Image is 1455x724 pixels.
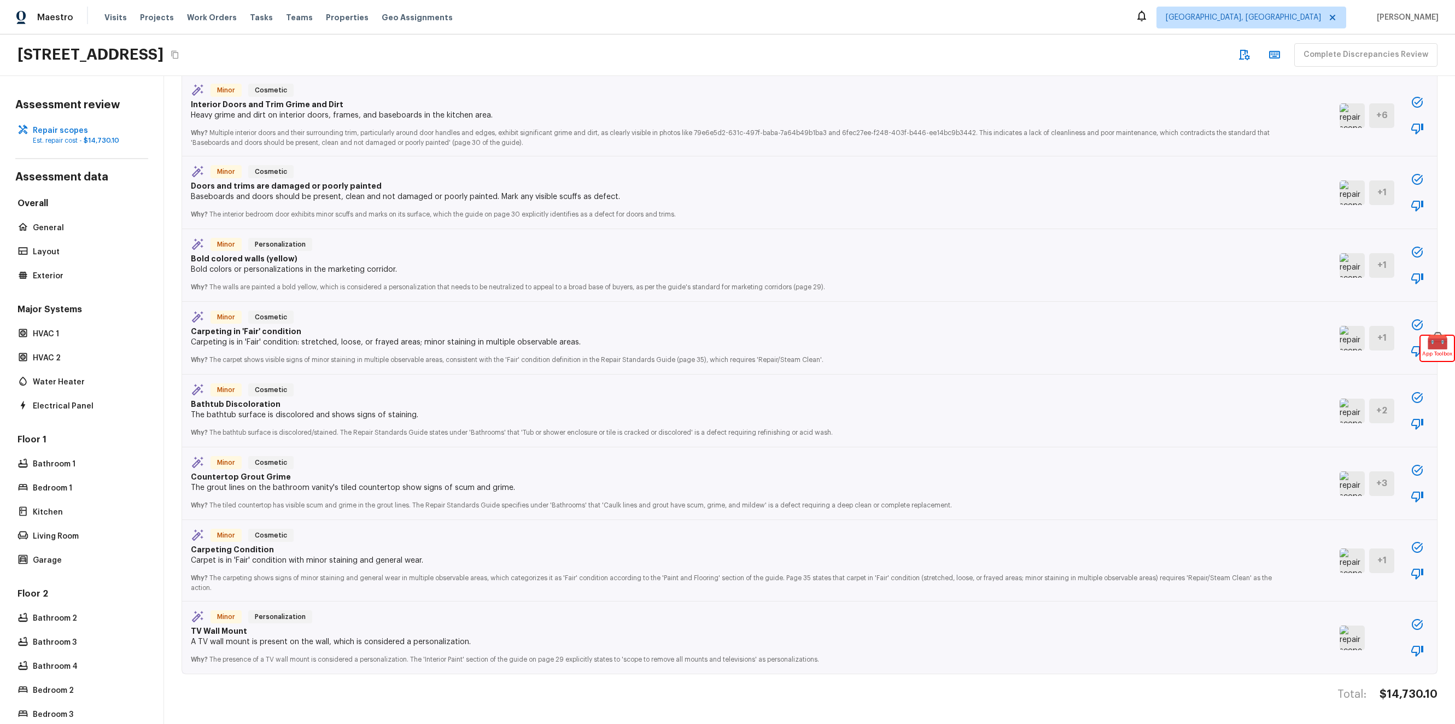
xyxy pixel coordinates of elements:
p: Bedroom 2 [33,685,142,696]
p: The walls are painted a bold yellow, which is considered a personalization that needs to be neutr... [191,275,1278,293]
h4: Assessment data [15,170,148,186]
h5: Overall [15,197,148,212]
img: repair scope asset [1340,326,1365,351]
p: The carpeting shows signs of minor staining and general wear in multiple observable areas, which ... [191,566,1278,592]
p: Garage [33,555,142,566]
p: Exterior [33,271,142,282]
span: Cosmetic [250,166,291,177]
p: Bold colors or personalizations in the marketing corridor. [191,264,1278,275]
p: Multiple interior doors and their surrounding trim, particularly around door handles and edges, e... [191,121,1278,147]
p: Living Room [33,531,142,542]
span: Personalization [250,239,310,250]
p: Est. repair cost - [33,136,142,145]
p: Bathroom 1 [33,459,142,470]
p: Bold colored walls (yellow) [191,253,1278,264]
span: Cosmetic [250,530,291,541]
span: $14,730.10 [84,137,119,144]
h5: + 1 [1377,259,1387,271]
p: HVAC 2 [33,353,142,364]
span: Minor [213,530,239,541]
span: App Toolbox [1422,348,1452,359]
img: repair scope asset [1340,471,1365,496]
p: Carpet is in 'Fair' condition with minor staining and general wear. [191,555,1278,566]
img: repair scope asset [1340,180,1365,205]
span: Minor [213,166,239,177]
h5: Major Systems [15,303,148,318]
p: Bedroom 1 [33,483,142,494]
span: Why? [191,130,208,136]
p: The bathtub surface is discolored/stained. The Repair Standards Guide states under 'Bathrooms' th... [191,421,1278,438]
span: Projects [140,12,174,23]
p: Kitchen [33,507,142,518]
img: repair scope asset [1340,548,1365,573]
h2: [STREET_ADDRESS] [17,45,163,65]
span: Why? [191,284,208,290]
span: Cosmetic [250,384,291,395]
span: 🧰 [1421,336,1454,347]
p: Carpeting in 'Fair' condition [191,326,1278,337]
span: Why? [191,211,208,218]
span: Minor [213,611,239,622]
span: Visits [104,12,127,23]
span: Minor [213,239,239,250]
h5: Floor 1 [15,434,148,448]
p: The carpet shows visible signs of minor staining in multiple observable areas, consistent with th... [191,348,1278,365]
p: General [33,223,142,233]
img: repair scope asset [1340,399,1365,423]
p: Water Heater [33,377,142,388]
p: Bathtub Discoloration [191,399,1278,410]
span: Cosmetic [250,457,291,468]
p: The interior bedroom door exhibits minor scuffs and marks on its surface, which the guide on page... [191,202,1278,220]
p: Baseboards and doors should be present, clean and not damaged or poorly painted. Mark any visible... [191,191,1278,202]
h5: + 2 [1376,405,1387,417]
button: Copy Address [168,48,182,62]
span: Why? [191,429,208,436]
p: A TV wall mount is present on the wall, which is considered a personalization. [191,637,1278,647]
h5: + 1 [1377,332,1387,344]
span: Geo Assignments [382,12,453,23]
span: Minor [213,457,239,468]
img: repair scope asset [1340,253,1365,278]
h5: Floor 2 [15,588,148,602]
span: Personalization [250,611,310,622]
p: Repair scopes [33,125,142,136]
h5: + 1 [1377,554,1387,567]
p: Bathroom 2 [33,613,142,624]
p: Countertop Grout Grime [191,471,1278,482]
span: Why? [191,357,208,363]
h5: + 6 [1376,109,1388,121]
span: Why? [191,656,208,663]
span: Cosmetic [250,85,291,96]
span: Maestro [37,12,73,23]
p: The bathtub surface is discolored and shows signs of staining. [191,410,1278,421]
span: Cosmetic [250,312,291,323]
img: repair scope asset [1340,103,1365,128]
span: Minor [213,85,239,96]
p: Doors and trims are damaged or poorly painted [191,180,1278,191]
p: The tiled countertop has visible scum and grime in the grout lines. The Repair Standards Guide sp... [191,493,1278,511]
p: Bedroom 3 [33,709,142,720]
p: HVAC 1 [33,329,142,340]
div: 🧰App Toolbox [1421,336,1454,361]
p: The grout lines on the bathroom vanity's tiled countertop show signs of scum and grime. [191,482,1278,493]
p: TV Wall Mount [191,626,1278,637]
span: Work Orders [187,12,237,23]
h4: Assessment review [15,98,148,112]
p: The presence of a TV wall mount is considered a personalization. The 'Interior Paint' section of ... [191,647,1278,665]
p: Bathroom 4 [33,661,142,672]
p: Layout [33,247,142,258]
p: Interior Doors and Trim Grime and Dirt [191,99,1278,110]
span: Why? [191,502,208,509]
p: Bathroom 3 [33,637,142,648]
span: Tasks [250,14,273,21]
p: Electrical Panel [33,401,142,412]
span: Minor [213,384,239,395]
p: Heavy grime and dirt on interior doors, frames, and baseboards in the kitchen area. [191,110,1278,121]
h4: Total: [1337,687,1366,702]
h4: $14,730.10 [1380,687,1438,702]
span: Why? [191,575,208,581]
span: [PERSON_NAME] [1372,12,1439,23]
h5: + 1 [1377,186,1387,198]
p: Carpeting Condition [191,544,1278,555]
p: Carpeting is in 'Fair' condition: stretched, loose, or frayed areas; minor staining in multiple o... [191,337,1278,348]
